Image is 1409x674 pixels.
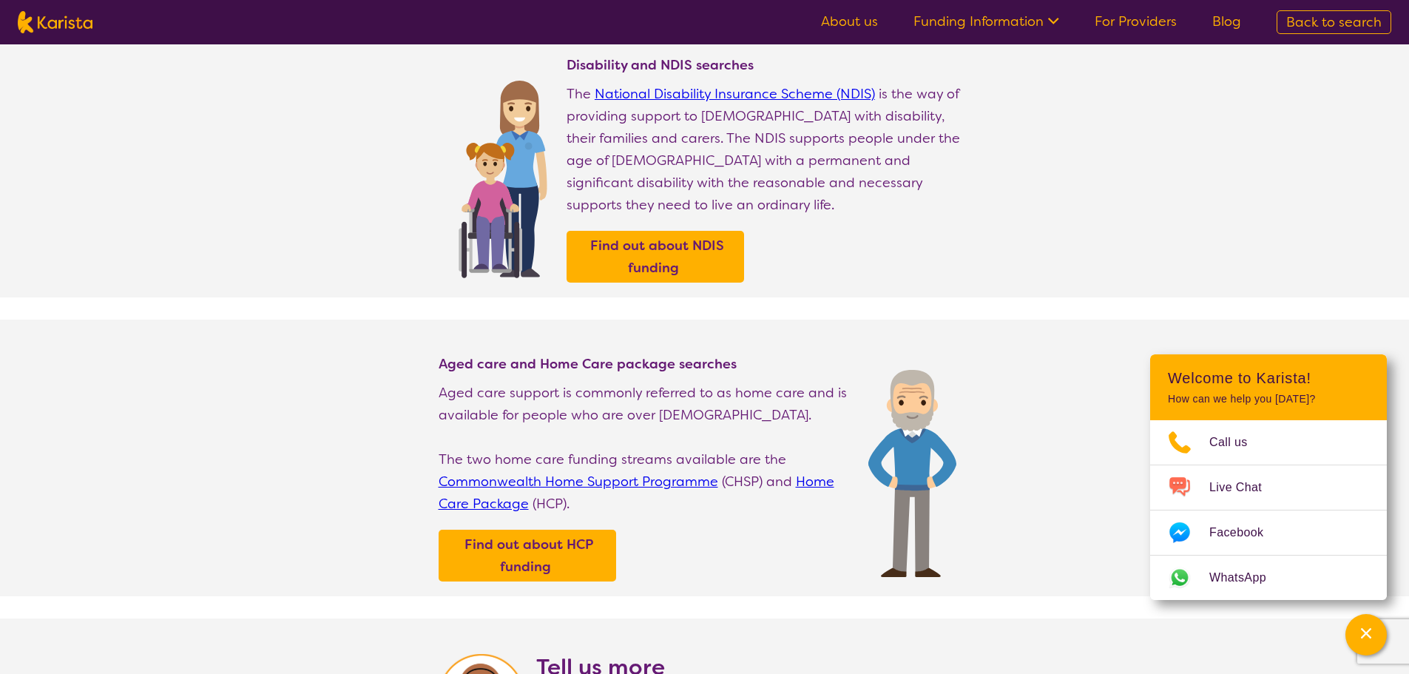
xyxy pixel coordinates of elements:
a: Funding Information [913,13,1059,30]
a: Web link opens in a new tab. [1150,556,1387,600]
a: About us [821,13,878,30]
b: Find out about NDIS funding [590,237,724,277]
span: WhatsApp [1209,567,1284,589]
ul: Choose channel [1150,420,1387,600]
a: Back to search [1277,10,1391,34]
span: Live Chat [1209,476,1280,499]
img: Karista logo [18,11,92,33]
p: How can we help you [DATE]? [1168,393,1369,405]
a: For Providers [1095,13,1177,30]
img: Find Age care and home care package services and providers [868,370,956,577]
a: Find out about HCP funding [442,533,612,578]
p: The two home care funding streams available are the (CHSP) and (HCP). [439,448,854,515]
h4: Aged care and Home Care package searches [439,355,854,373]
span: Facebook [1209,522,1281,544]
a: National Disability Insurance Scheme (NDIS) [595,85,875,103]
b: Find out about HCP funding [464,536,593,576]
a: Blog [1212,13,1241,30]
span: Call us [1209,431,1266,454]
button: Channel Menu [1345,614,1387,656]
a: Commonwealth Home Support Programme [439,473,718,491]
h4: Disability and NDIS searches [567,56,971,74]
p: Aged care support is commonly referred to as home care and is available for people who are over [... [439,382,854,426]
img: Find NDIS and Disability services and providers [453,71,552,278]
div: Channel Menu [1150,354,1387,600]
span: Back to search [1286,13,1382,31]
h2: Welcome to Karista! [1168,369,1369,387]
p: The is the way of providing support to [DEMOGRAPHIC_DATA] with disability, their families and car... [567,83,971,216]
a: Find out about NDIS funding [570,235,740,279]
